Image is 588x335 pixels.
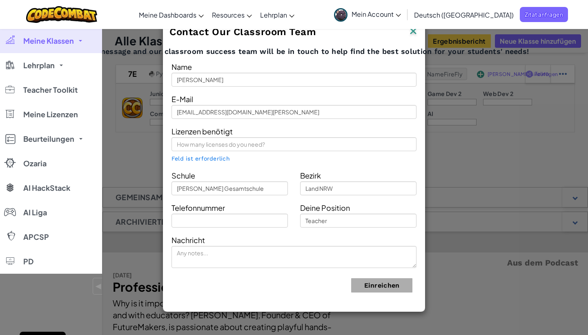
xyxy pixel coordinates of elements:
[59,47,529,56] span: Send us a message and our classroom success team will be in touch to help find the best solution ...
[408,26,419,38] img: IconClose.svg
[23,37,74,45] span: Meine Klassen
[260,11,287,19] span: Lehrplan
[139,11,196,19] span: Meine Dashboards
[520,7,568,22] a: Zitat anfragen
[212,11,245,19] span: Resources
[171,62,192,71] span: Name
[330,2,405,27] a: Mein Account
[23,62,55,69] span: Lehrplan
[23,86,78,94] span: Teacher Toolkit
[171,137,416,151] input: How many licenses do you need?
[256,4,298,26] a: Lehrplan
[334,8,347,22] img: avatar
[414,11,514,19] span: Deutsch ([GEOGRAPHIC_DATA])
[208,4,256,26] a: Resources
[410,4,518,26] a: Deutsch ([GEOGRAPHIC_DATA])
[171,171,195,180] span: Schule
[171,155,230,162] span: Feld ist erforderlich
[351,278,412,293] button: Einreichen
[171,235,205,245] span: Nachricht
[23,135,74,143] span: Beurteilungen
[26,6,98,23] img: CodeCombat logo
[171,94,193,104] span: E-Mail
[23,184,70,192] span: AI HackStack
[169,26,316,38] span: Contact Our Classroom Team
[95,280,102,292] span: ◀
[23,160,47,167] span: Ozaria
[171,203,225,212] span: Telefonnummer
[352,10,401,18] span: Mein Account
[300,171,321,180] span: Bezirk
[135,4,208,26] a: Meine Dashboards
[23,111,78,118] span: Meine Lizenzen
[23,209,47,216] span: AI Liga
[300,203,350,212] span: Deine Position
[171,127,233,136] span: Lizenzen benötigt
[300,214,416,228] input: Teacher, Principal, etc.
